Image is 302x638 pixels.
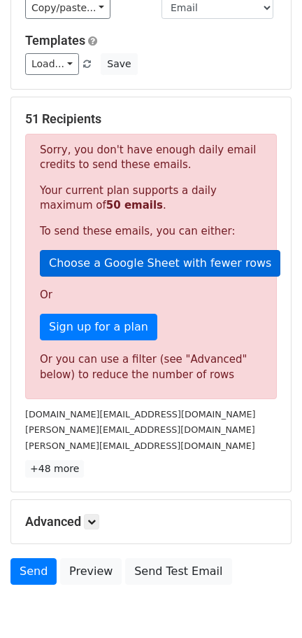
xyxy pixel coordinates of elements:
a: Preview [60,558,122,585]
h5: Advanced [25,514,277,529]
a: +48 more [25,460,84,478]
a: Choose a Google Sheet with fewer rows [40,250,280,277]
small: [DOMAIN_NAME][EMAIL_ADDRESS][DOMAIN_NAME] [25,409,255,419]
div: Or you can use a filter (see "Advanced" below) to reduce the number of rows [40,352,262,383]
button: Save [101,53,137,75]
small: [PERSON_NAME][EMAIL_ADDRESS][DOMAIN_NAME] [25,441,255,451]
p: Sorry, you don't have enough daily email credits to send these emails. [40,143,262,172]
a: Sign up for a plan [40,314,157,340]
a: Load... [25,53,79,75]
a: Send [10,558,57,585]
small: [PERSON_NAME][EMAIL_ADDRESS][DOMAIN_NAME] [25,424,255,435]
a: Send Test Email [125,558,231,585]
p: Your current plan supports a daily maximum of . [40,183,262,213]
p: Or [40,288,262,303]
h5: 51 Recipients [25,111,277,127]
p: To send these emails, you can either: [40,224,262,239]
iframe: Chat Widget [232,571,302,638]
a: Templates [25,33,85,48]
strong: 50 emails [106,199,163,211]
